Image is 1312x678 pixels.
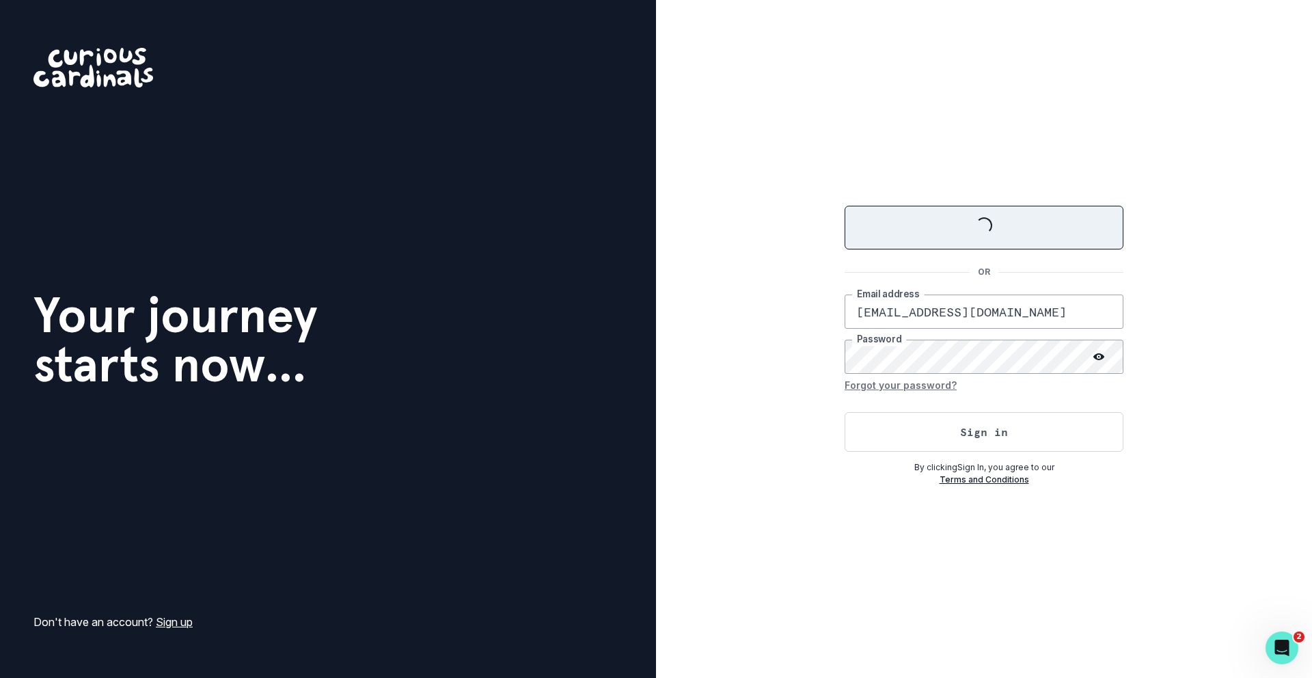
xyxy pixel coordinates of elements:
button: Sign in with Google (GSuite) [845,206,1123,249]
img: Curious Cardinals Logo [33,48,153,87]
button: Forgot your password? [845,374,957,396]
iframe: Intercom live chat [1266,632,1298,664]
p: By clicking Sign In , you agree to our [845,461,1123,474]
a: Sign up [156,615,193,629]
span: 2 [1294,632,1304,642]
p: Don't have an account? [33,614,193,630]
a: Terms and Conditions [940,474,1029,485]
button: Sign in [845,412,1123,452]
h1: Your journey starts now... [33,290,318,389]
p: OR [970,266,998,278]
